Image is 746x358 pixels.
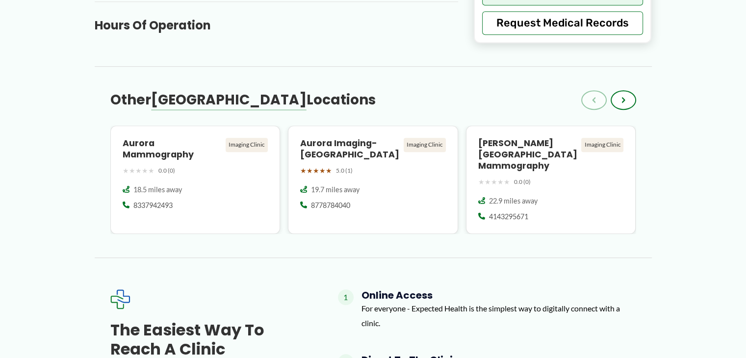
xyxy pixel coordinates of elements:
[361,289,636,301] h4: Online Access
[478,176,485,188] span: ★
[135,164,142,177] span: ★
[226,138,268,152] div: Imaging Clinic
[485,176,491,188] span: ★
[123,138,222,160] h4: Aurora Mammography
[504,176,510,188] span: ★
[621,94,625,106] span: ›
[313,164,319,177] span: ★
[466,126,636,234] a: [PERSON_NAME][GEOGRAPHIC_DATA] Mammography Imaging Clinic ★★★★★ 0.0 (0) 22.9 miles away 4143295671
[336,165,353,176] span: 5.0 (1)
[110,289,130,309] img: Expected Healthcare Logo
[300,138,400,160] h4: Aurora Imaging-[GEOGRAPHIC_DATA]
[148,164,154,177] span: ★
[611,90,636,110] button: ›
[497,176,504,188] span: ★
[158,165,175,176] span: 0.0 (0)
[110,91,376,109] h3: Other Locations
[110,126,281,234] a: Aurora Mammography Imaging Clinic ★★★★★ 0.0 (0) 18.5 miles away 8337942493
[311,201,350,210] span: 8778784040
[489,212,528,222] span: 4143295671
[95,18,458,33] h3: Hours of Operation
[326,164,332,177] span: ★
[319,164,326,177] span: ★
[514,177,531,187] span: 0.0 (0)
[491,176,497,188] span: ★
[592,94,596,106] span: ‹
[300,164,307,177] span: ★
[133,185,182,195] span: 18.5 miles away
[482,11,643,34] button: Request Medical Records
[489,196,538,206] span: 22.9 miles away
[129,164,135,177] span: ★
[338,289,354,305] span: 1
[142,164,148,177] span: ★
[123,164,129,177] span: ★
[307,164,313,177] span: ★
[478,138,578,172] h4: [PERSON_NAME][GEOGRAPHIC_DATA] Mammography
[581,138,623,152] div: Imaging Clinic
[151,90,307,109] span: [GEOGRAPHIC_DATA]
[581,90,607,110] button: ‹
[133,201,173,210] span: 8337942493
[404,138,446,152] div: Imaging Clinic
[311,185,360,195] span: 19.7 miles away
[288,126,458,234] a: Aurora Imaging-[GEOGRAPHIC_DATA] Imaging Clinic ★★★★★ 5.0 (1) 19.7 miles away 8778784040
[361,301,636,330] p: For everyone - Expected Health is the simplest way to digitally connect with a clinic.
